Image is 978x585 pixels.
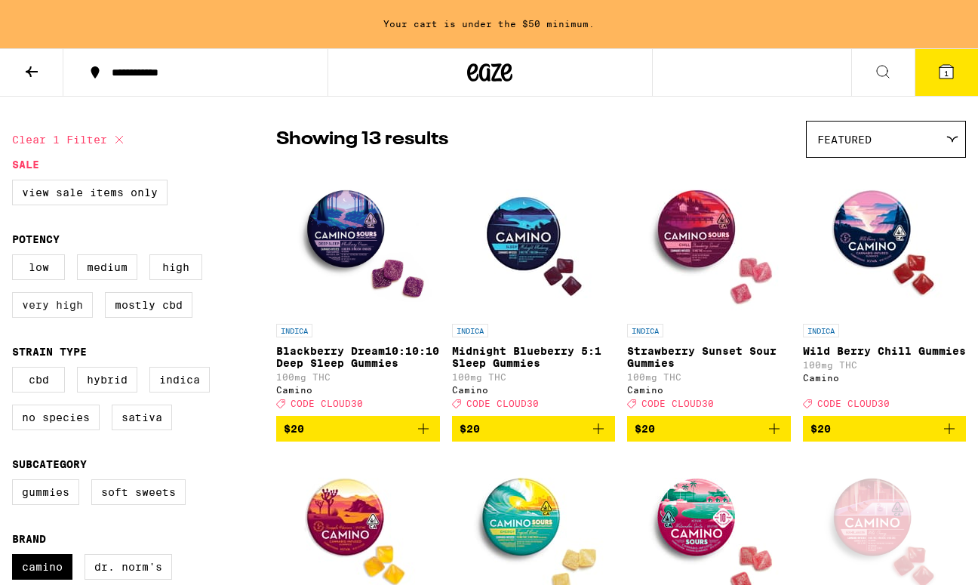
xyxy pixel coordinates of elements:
[452,416,616,442] button: Add to bag
[803,345,967,357] p: Wild Berry Chill Gummies
[9,11,109,23] span: Hi. Need any help?
[803,373,967,383] div: Camino
[803,324,839,337] p: INDICA
[284,423,304,435] span: $20
[817,399,890,408] span: CODE CLOUD30
[105,292,192,318] label: Mostly CBD
[276,385,440,395] div: Camino
[641,399,714,408] span: CODE CLOUD30
[85,554,172,580] label: Dr. Norm's
[803,416,967,442] button: Add to bag
[452,324,488,337] p: INDICA
[12,292,93,318] label: Very High
[112,405,172,430] label: Sativa
[12,121,128,159] button: Clear 1 filter
[817,134,872,146] span: Featured
[12,254,65,280] label: Low
[12,533,46,545] legend: Brand
[466,399,539,408] span: CODE CLOUD30
[149,254,202,280] label: High
[452,345,616,369] p: Midnight Blueberry 5:1 Sleep Gummies
[12,367,65,393] label: CBD
[276,372,440,382] p: 100mg THC
[810,423,831,435] span: $20
[149,367,210,393] label: Indica
[458,165,609,316] img: Camino - Midnight Blueberry 5:1 Sleep Gummies
[291,399,363,408] span: CODE CLOUD30
[77,254,137,280] label: Medium
[635,423,655,435] span: $20
[627,416,791,442] button: Add to bag
[627,372,791,382] p: 100mg THC
[12,554,72,580] label: Camino
[803,165,967,416] a: Open page for Wild Berry Chill Gummies from Camino
[452,385,616,395] div: Camino
[627,345,791,369] p: Strawberry Sunset Sour Gummies
[627,385,791,395] div: Camino
[282,165,433,316] img: Camino - Blackberry Dream10:10:10 Deep Sleep Gummies
[276,324,312,337] p: INDICA
[276,165,440,416] a: Open page for Blackberry Dream10:10:10 Deep Sleep Gummies from Camino
[12,159,39,171] legend: Sale
[915,49,978,96] button: 1
[944,69,949,78] span: 1
[276,345,440,369] p: Blackberry Dream10:10:10 Deep Sleep Gummies
[12,180,168,205] label: View Sale Items Only
[627,324,663,337] p: INDICA
[276,416,440,442] button: Add to bag
[12,458,87,470] legend: Subcategory
[276,127,448,152] p: Showing 13 results
[809,165,960,316] img: Camino - Wild Berry Chill Gummies
[91,479,186,505] label: Soft Sweets
[12,479,79,505] label: Gummies
[627,165,791,416] a: Open page for Strawberry Sunset Sour Gummies from Camino
[12,233,60,245] legend: Potency
[633,165,784,316] img: Camino - Strawberry Sunset Sour Gummies
[12,346,87,358] legend: Strain Type
[12,405,100,430] label: No Species
[460,423,480,435] span: $20
[452,165,616,416] a: Open page for Midnight Blueberry 5:1 Sleep Gummies from Camino
[77,367,137,393] label: Hybrid
[452,372,616,382] p: 100mg THC
[803,360,967,370] p: 100mg THC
